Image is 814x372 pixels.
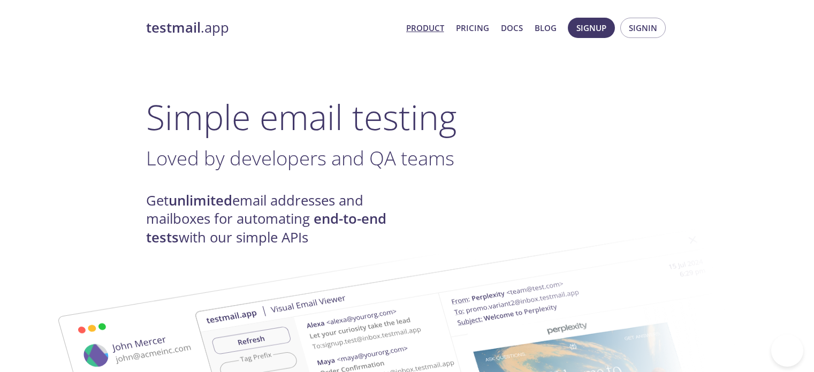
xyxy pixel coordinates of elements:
a: testmail.app [146,19,398,37]
span: Loved by developers and QA teams [146,145,454,171]
strong: testmail [146,18,201,37]
strong: end-to-end tests [146,209,386,246]
iframe: Help Scout Beacon - Open [771,335,803,367]
a: Docs [501,21,523,35]
strong: unlimited [169,191,232,210]
a: Pricing [456,21,489,35]
a: Blog [535,21,557,35]
h4: Get email addresses and mailboxes for automating with our simple APIs [146,192,407,247]
h1: Simple email testing [146,96,668,138]
span: Signin [629,21,657,35]
button: Signup [568,18,615,38]
span: Signup [576,21,606,35]
a: Product [406,21,444,35]
button: Signin [620,18,666,38]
